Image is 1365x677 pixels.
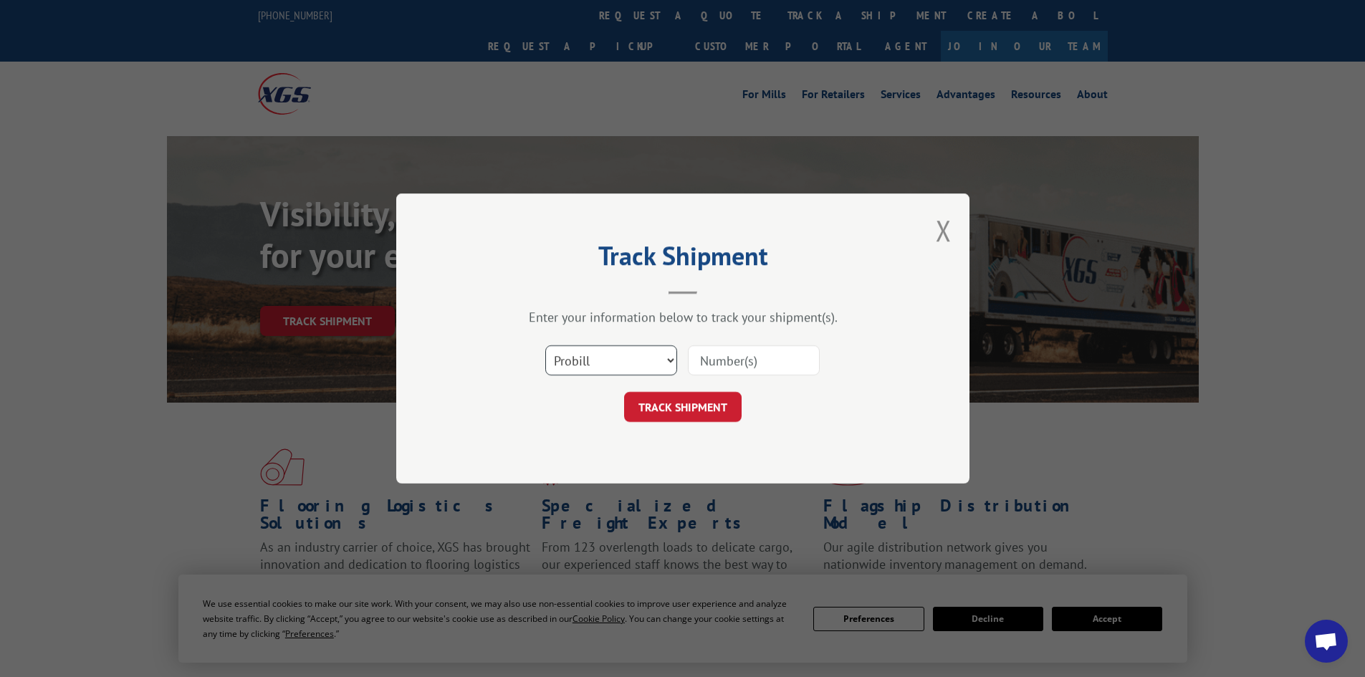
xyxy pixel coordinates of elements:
div: Enter your information below to track your shipment(s). [468,309,898,325]
button: TRACK SHIPMENT [624,392,742,422]
button: Close modal [936,211,952,249]
h2: Track Shipment [468,246,898,273]
input: Number(s) [688,345,820,375]
div: Open chat [1305,620,1348,663]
